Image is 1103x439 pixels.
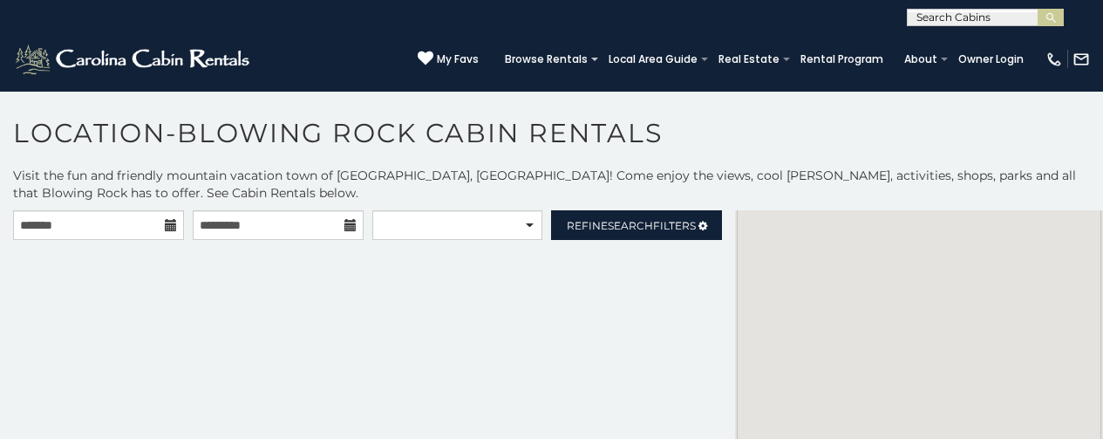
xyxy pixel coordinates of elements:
span: Refine Filters [567,219,696,232]
a: Rental Program [792,47,892,72]
a: Real Estate [710,47,788,72]
img: phone-regular-white.png [1045,51,1063,68]
span: My Favs [437,51,479,67]
span: Search [608,219,653,232]
a: My Favs [418,51,479,68]
a: Browse Rentals [496,47,596,72]
a: Local Area Guide [600,47,706,72]
a: Owner Login [950,47,1032,72]
a: RefineSearchFilters [551,210,722,240]
a: About [895,47,946,72]
img: mail-regular-white.png [1072,51,1090,68]
img: White-1-2.png [13,42,255,77]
